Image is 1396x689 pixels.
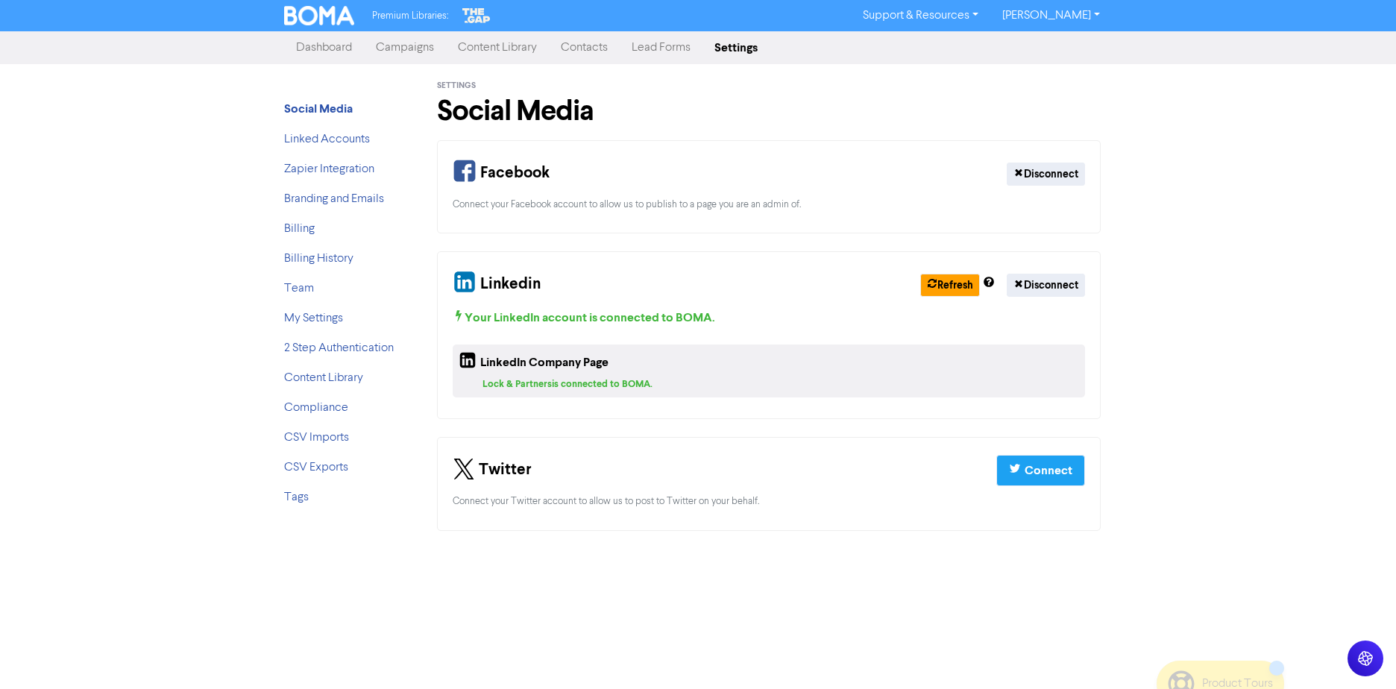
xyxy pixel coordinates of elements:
[364,33,446,63] a: Campaigns
[284,253,353,265] a: Billing History
[1007,274,1085,297] button: Disconnect
[453,453,532,488] div: Twitter
[284,283,314,295] a: Team
[284,491,309,503] a: Tags
[284,342,394,354] a: 2 Step Authentication
[437,437,1101,530] div: Your Twitter Connection
[996,455,1085,486] button: Connect
[284,402,348,414] a: Compliance
[851,4,990,28] a: Support & Resources
[437,251,1101,419] div: Your Linkedin and Company Page Connection
[437,140,1101,233] div: Your Facebook Connection
[284,6,354,25] img: BOMA Logo
[446,33,549,63] a: Content Library
[284,372,363,384] a: Content Library
[1025,462,1072,479] div: Connect
[549,33,620,63] a: Contacts
[284,312,343,324] a: My Settings
[460,6,493,25] img: The Gap
[284,223,315,235] a: Billing
[620,33,702,63] a: Lead Forms
[284,193,384,205] a: Branding and Emails
[372,11,448,21] span: Premium Libraries:
[1007,163,1085,186] button: Disconnect
[482,377,1079,391] div: Lock & Partners is connected to BOMA.
[1321,617,1396,689] iframe: Chat Widget
[284,432,349,444] a: CSV Imports
[284,101,353,116] strong: Social Media
[284,33,364,63] a: Dashboard
[284,104,353,116] a: Social Media
[453,156,550,192] div: Facebook
[920,274,980,297] button: Refresh
[990,4,1112,28] a: [PERSON_NAME]
[453,267,541,303] div: Linkedin
[453,494,1085,509] div: Connect your Twitter account to allow us to post to Twitter on your behalf.
[284,133,370,145] a: Linked Accounts
[702,33,770,63] a: Settings
[284,462,348,474] a: CSV Exports
[453,198,1085,212] div: Connect your Facebook account to allow us to publish to a page you are an admin of.
[437,94,1101,128] h1: Social Media
[453,309,1085,327] div: Your LinkedIn account is connected to BOMA .
[459,350,609,377] div: LinkedIn Company Page
[284,163,374,175] a: Zapier Integration
[437,81,476,91] span: Settings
